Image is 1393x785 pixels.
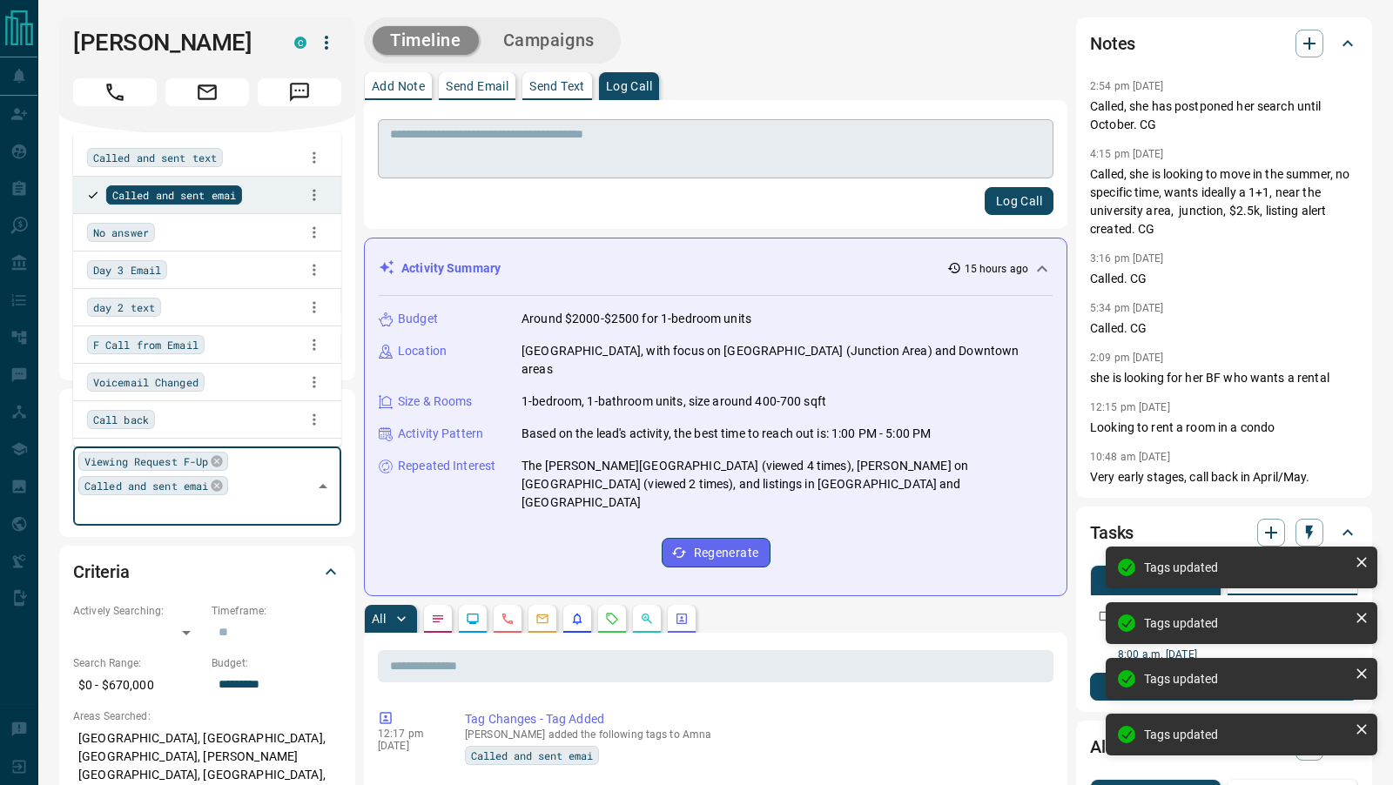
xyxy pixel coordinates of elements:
p: Repeated Interest [398,457,495,475]
p: 5:34 pm [DATE] [1090,302,1164,314]
span: Call back [93,411,149,428]
p: Send Email [446,80,508,92]
p: Activity Pattern [398,425,483,443]
span: Day 3 Email [93,261,161,278]
p: Called. CG [1090,270,1358,288]
p: Budget: [212,655,341,671]
svg: Lead Browsing Activity [466,612,480,626]
svg: Emails [535,612,549,626]
p: 4:15 pm [DATE] [1090,148,1164,160]
div: Viewing Request F-Up [78,452,228,471]
p: Called, she has postponed her search until October. CG [1090,97,1358,134]
p: Send Text [529,80,585,92]
button: Close [311,474,335,499]
p: 10:48 am [DATE] [1090,451,1170,463]
span: Call [73,78,157,106]
p: Based on the lead's activity, the best time to reach out is: 1:00 PM - 5:00 PM [522,425,931,443]
p: All [372,613,386,625]
svg: Calls [501,612,515,626]
p: Actively Searching: [73,603,203,619]
p: Areas Searched: [73,708,341,724]
p: [PERSON_NAME] added the following tags to Amna [465,728,1046,741]
p: Tag Changes - Tag Added [465,710,1046,728]
p: Add Note [372,80,425,92]
div: Tasks [1090,512,1358,554]
p: The [PERSON_NAME][GEOGRAPHIC_DATA] (viewed 4 times), [PERSON_NAME] on [GEOGRAPHIC_DATA] (viewed 2... [522,457,1053,512]
p: 1-bedroom, 1-bathroom units, size around 400-700 sqft [522,392,826,411]
span: Called and sent emai [112,186,236,204]
p: Looking to rent a room in a condo [1090,419,1358,437]
div: Alerts [1090,726,1358,768]
p: $0 - $670,000 [73,671,203,700]
span: Voicemail Changed [93,373,199,391]
p: 15 hours ago [965,261,1028,277]
div: Tags updated [1144,560,1348,574]
button: Timeline [373,26,479,55]
p: Very early stages, call back in April/May. [1090,468,1358,486]
svg: Requests [605,612,619,626]
div: Tags updated [1144,672,1348,686]
span: Called and sent text [93,149,217,166]
p: Location [398,342,447,360]
div: Tags updated [1144,616,1348,630]
p: [GEOGRAPHIC_DATA], with focus on [GEOGRAPHIC_DATA] (Junction Area) and Downtown areas [522,342,1053,379]
p: Search Range: [73,655,203,671]
p: [DATE] [378,740,439,752]
p: Budget [398,310,438,328]
div: Tags updated [1144,728,1348,741]
h2: Tasks [1090,519,1134,547]
button: Regenerate [662,538,771,567]
div: condos.ca [294,37,306,49]
p: Around $2000-$2500 for 1-bedroom units [522,310,751,328]
p: 3:16 pm [DATE] [1090,252,1164,265]
p: 12:15 pm [DATE] [1090,401,1170,413]
p: 2:54 pm [DATE] [1090,80,1164,92]
div: Activity Summary15 hours ago [379,252,1053,285]
div: Criteria [73,551,341,593]
p: she is looking for her BF who wants a rental [1090,369,1358,387]
p: 12:17 pm [378,728,439,740]
p: Called, she is looking to move in the summer, no specific time, wants ideally a 1+1, near the uni... [1090,165,1358,238]
span: F Call from Email [93,336,199,353]
span: Email [165,78,249,106]
div: Notes [1090,23,1358,64]
h2: Criteria [73,558,130,586]
button: Log Call [985,187,1053,215]
p: Size & Rooms [398,392,473,411]
button: New Task [1090,673,1358,701]
span: day 2 text [93,299,155,316]
button: Campaigns [486,26,612,55]
p: 2:09 pm [DATE] [1090,352,1164,364]
h2: Notes [1090,30,1135,57]
h2: Alerts [1090,733,1135,761]
span: No answer [93,224,149,241]
span: Called and sent emai [84,477,208,494]
p: Timeframe: [212,603,341,619]
p: Log Call [606,80,652,92]
svg: Opportunities [640,612,654,626]
svg: Agent Actions [675,612,689,626]
span: Viewing Request F-Up [84,453,208,470]
svg: Listing Alerts [570,612,584,626]
h1: [PERSON_NAME] [73,29,268,57]
span: Message [258,78,341,106]
span: Called and sent emai [471,747,593,764]
svg: Notes [431,612,445,626]
div: Called and sent emai [78,476,228,495]
p: Activity Summary [401,259,501,278]
p: Called. CG [1090,319,1358,338]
